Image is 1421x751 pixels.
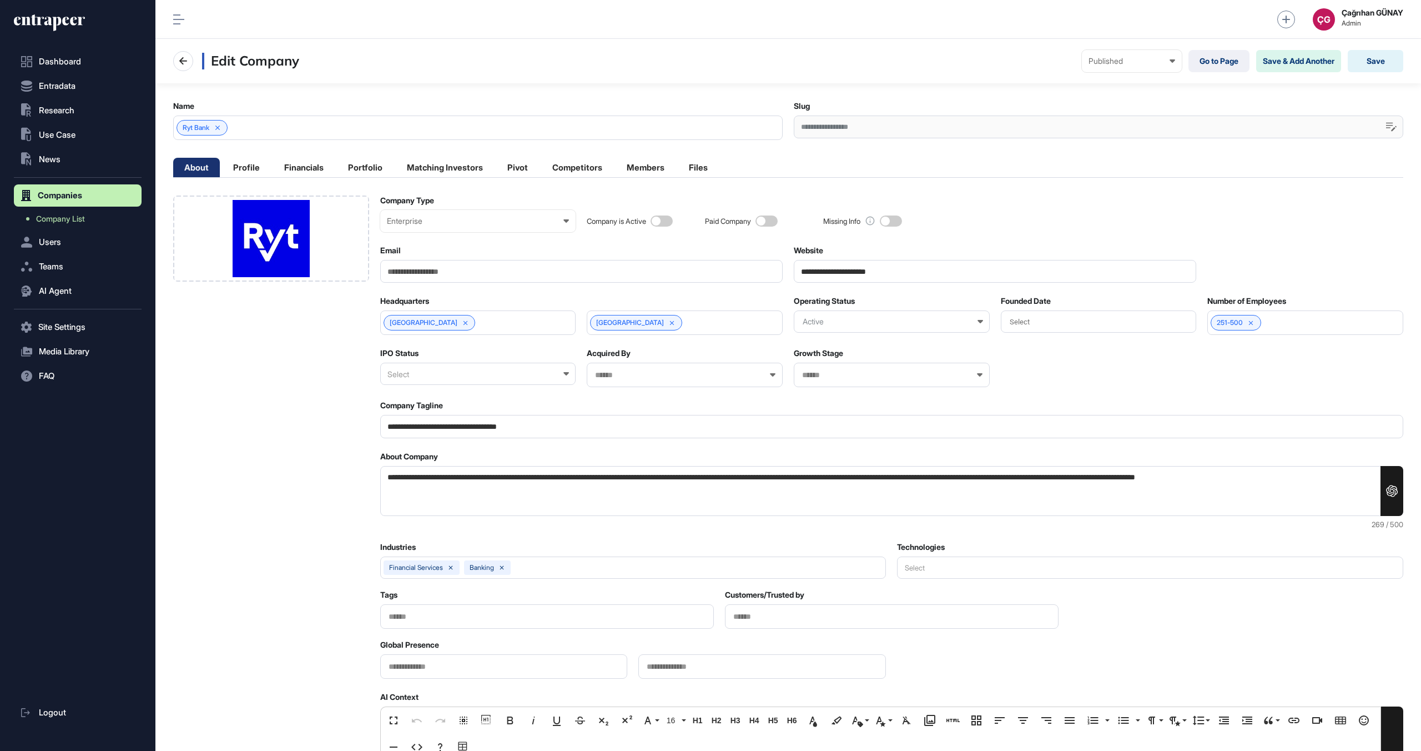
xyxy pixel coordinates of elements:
button: Superscript [616,709,637,732]
button: Paragraph Format [1143,709,1165,732]
label: Name [173,102,194,111]
button: Align Justify [1059,709,1080,732]
button: Inline Style [873,709,894,732]
div: Company is Active [587,217,646,226]
span: H3 [727,716,744,725]
div: Paid Company [705,217,751,226]
button: Responsive Layout [966,709,987,732]
label: Operating Status [794,297,855,306]
span: Entradata [39,82,75,91]
span: Admin [1342,19,1403,27]
li: Portfolio [337,158,394,177]
button: Select [897,557,1403,579]
div: Select [380,363,576,385]
span: Site Settings [38,323,85,332]
span: Use Case [39,131,75,139]
button: H4 [746,709,763,732]
button: Add HTML [943,709,964,732]
button: H6 [784,709,800,732]
span: H5 [765,716,782,725]
button: Align Left [989,709,1010,732]
label: Company Type [380,196,434,205]
span: Dashboard [39,57,81,66]
button: AI Agent [14,280,142,302]
button: 16 [663,709,687,732]
button: Show blocks [476,709,497,732]
button: financial servicesbanking [380,557,886,579]
li: Files [678,158,719,177]
label: Slug [794,102,810,111]
span: Research [39,106,74,115]
button: Fullscreen [383,709,404,732]
strong: Çağrıhan GÜNAY [1342,8,1403,17]
button: Emoticons [1353,709,1374,732]
div: Company Logo [173,196,369,282]
span: Ryt Bank [183,124,209,132]
button: Ordered List [1082,709,1103,732]
div: banking [470,564,494,572]
li: Matching Investors [396,158,494,177]
button: Insert Video [1307,709,1328,732]
a: Logout [14,702,142,724]
a: Go to Page [1188,50,1249,72]
li: Profile [222,158,271,177]
a: Dashboard [14,51,142,73]
div: Select [898,564,932,572]
label: Website [794,246,823,255]
button: Companies [14,184,142,207]
span: 251-500 [1217,319,1243,327]
button: Decrease Indent (⌘[) [1213,709,1234,732]
li: Financials [273,158,335,177]
span: AI Agent [39,287,72,296]
button: Increase Indent (⌘]) [1237,709,1258,732]
button: Save [1348,50,1403,72]
button: Insert Link (⌘K) [1283,709,1304,732]
span: H2 [708,716,725,725]
h3: Edit Company [202,53,299,69]
span: [GEOGRAPHIC_DATA] [390,319,457,327]
label: Founded Date [1001,297,1051,306]
button: Align Right [1036,709,1057,732]
button: ÇG [1313,8,1335,31]
button: Subscript [593,709,614,732]
button: Redo (⌘⇧Z) [430,709,451,732]
span: Companies [38,191,82,200]
button: Italic (⌘I) [523,709,544,732]
div: Missing Info [823,217,860,226]
button: Paragraph Style [1167,709,1188,732]
a: Company List [19,209,142,229]
span: News [39,155,61,164]
span: Teams [39,262,63,271]
button: Save & Add Another [1256,50,1341,72]
button: Site Settings [14,316,142,338]
label: Growth Stage [794,349,843,358]
label: Industries [380,543,416,552]
button: Research [14,99,142,122]
div: 269 / 500 [380,520,1403,529]
button: Bold (⌘B) [500,709,521,732]
label: Tags [380,590,397,599]
button: Use Case [14,124,142,146]
button: Select All [453,709,474,732]
button: Quote [1260,709,1281,732]
button: Ordered List [1102,709,1111,732]
button: FAQ [14,365,142,387]
span: 16 [664,716,681,725]
button: Media Library [14,341,142,363]
div: financial services [389,564,443,572]
button: Clear Formatting [896,709,917,732]
button: Font Family [639,709,661,732]
span: H6 [784,716,800,725]
label: About Company [380,452,438,461]
li: Pivot [496,158,539,177]
span: Logout [39,708,66,717]
span: [GEOGRAPHIC_DATA] [596,319,664,327]
button: Text Color [803,709,824,732]
li: Competitors [541,158,613,177]
button: News [14,148,142,171]
span: Users [39,238,61,247]
div: Enterprise [387,217,570,226]
button: H3 [727,709,744,732]
label: Email [380,246,401,255]
button: Underline (⌘U) [546,709,567,732]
